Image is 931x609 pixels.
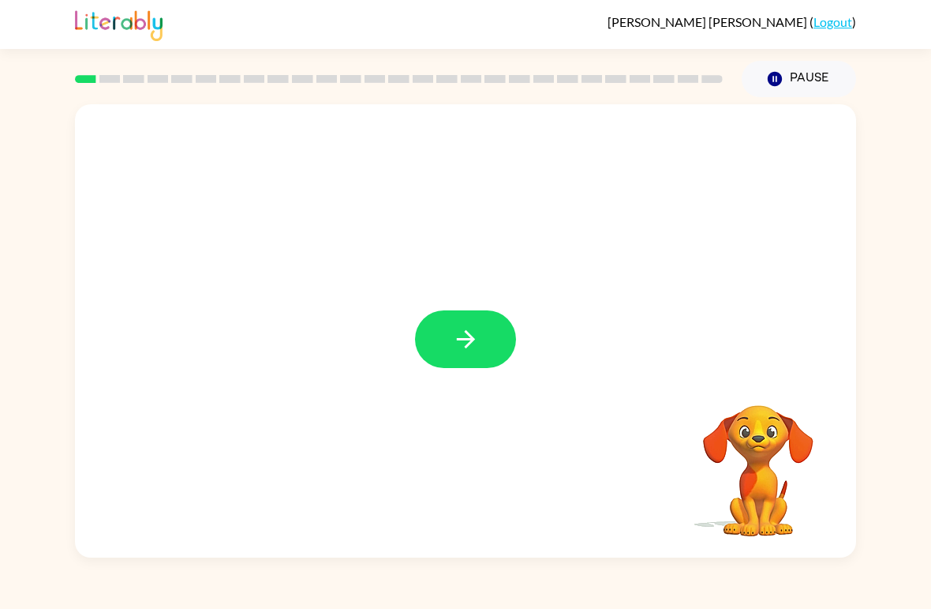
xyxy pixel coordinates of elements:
button: Pause [742,61,856,97]
img: Literably [75,6,163,41]
span: [PERSON_NAME] [PERSON_NAME] [608,14,809,29]
video: Your browser must support playing .mp4 files to use Literably. Please try using another browser. [679,381,837,539]
a: Logout [813,14,852,29]
div: ( ) [608,14,856,29]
